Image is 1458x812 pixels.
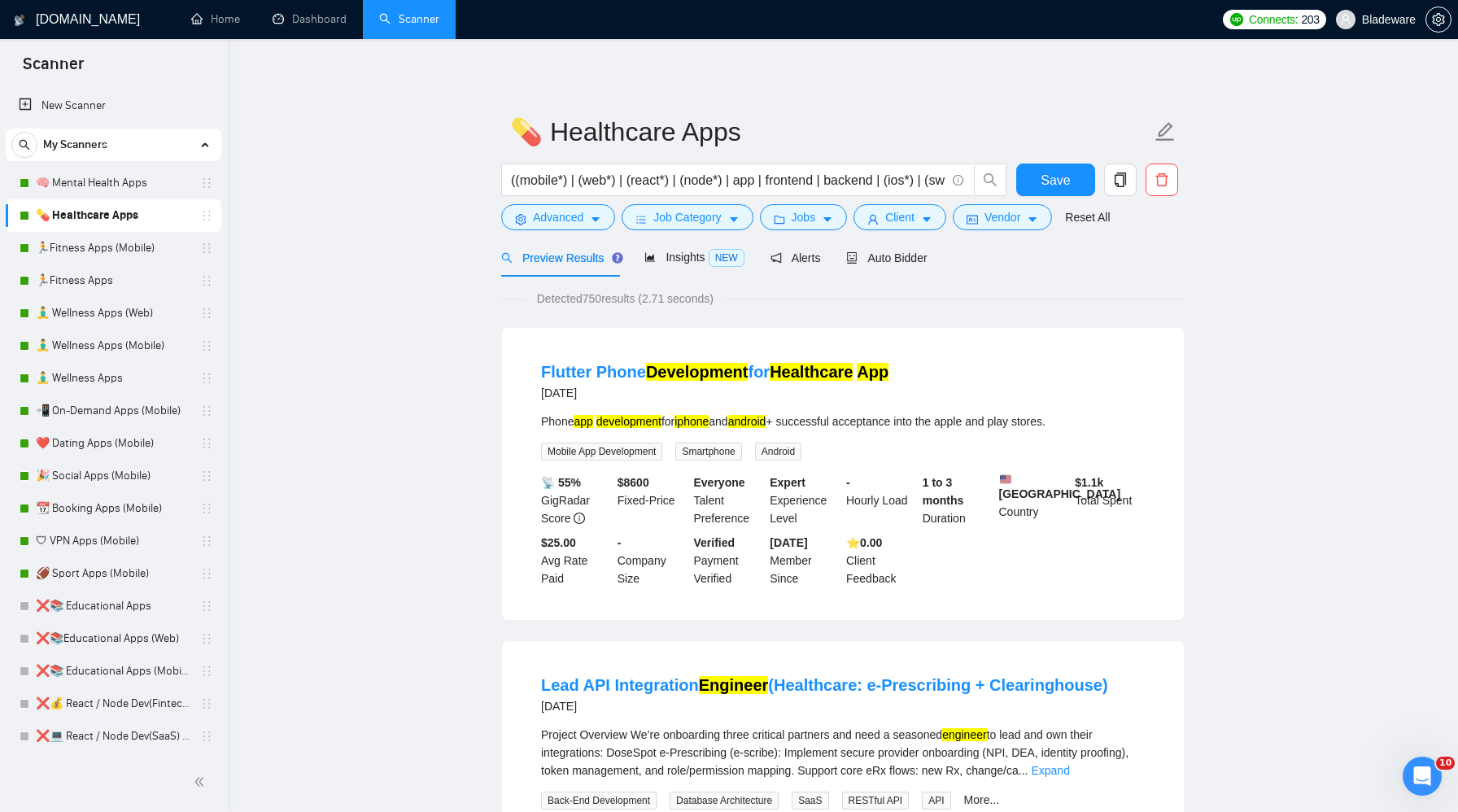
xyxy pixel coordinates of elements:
b: $ 8600 [618,476,649,489]
mark: iphone [674,415,709,428]
a: 💊 Healthcare Apps [36,199,190,232]
button: userClientcaret-down [853,204,946,230]
div: Talent Preference [691,474,767,527]
b: Everyone [694,476,745,489]
mark: app [574,415,592,428]
span: Job Category [653,208,721,226]
img: upwork-logo.png [1230,13,1243,26]
span: holder [200,437,213,450]
span: Scanner [10,52,97,86]
b: 📡 55% [541,476,581,489]
div: Duration [919,474,996,527]
mark: Engineer [699,676,769,694]
b: - [846,476,850,489]
a: New Scanner [19,89,208,122]
span: holder [200,535,213,548]
li: New Scanner [6,89,221,122]
span: Detected 750 results (2.71 seconds) [526,290,725,308]
span: idcard [967,213,978,225]
span: holder [200,567,213,580]
b: $25.00 [541,536,576,549]
div: Hourly Load [843,474,919,527]
span: folder [774,213,785,225]
div: Country [996,474,1072,527]
mark: App [857,363,888,381]
a: Expand [1031,764,1069,777]
span: caret-down [590,213,601,225]
span: holder [200,600,213,613]
div: Phone for and + successful acceptance into the apple and play stores. [541,413,1145,430]
a: Reset All [1065,208,1110,226]
button: search [974,164,1006,196]
div: Experience Level [766,474,843,527]
span: 10 [1436,757,1455,770]
span: Back-End Development [541,792,657,810]
iframe: Intercom live chat [1403,757,1442,796]
button: barsJob Categorycaret-down [622,204,753,230]
span: caret-down [728,213,740,225]
button: folderJobscaret-down [760,204,848,230]
div: GigRadar Score [538,474,614,527]
span: Client [885,208,915,226]
span: Advanced [533,208,583,226]
mark: Healthcare [770,363,853,381]
span: holder [200,339,213,352]
span: Jobs [792,208,816,226]
div: Project Overview We’re onboarding three critical partners and need a seasoned to lead and own the... [541,726,1145,779]
span: info-circle [574,513,585,524]
span: Alerts [770,251,821,264]
b: $ 1.1k [1075,476,1103,489]
span: holder [200,307,213,320]
b: Expert [770,476,805,489]
span: caret-down [921,213,932,225]
span: area-chart [644,251,656,263]
img: 🇺🇸 [1000,474,1011,485]
button: search [11,132,37,158]
a: 🎉 Social Apps (Mobile) [36,460,190,492]
a: 🧠 Mental Health Apps [36,167,190,199]
a: ❌📚Educational Apps (Web) [36,622,190,655]
span: holder [200,177,213,190]
span: copy [1105,172,1136,187]
a: More... [964,793,1000,806]
span: RESTful API [842,792,910,810]
a: 🏃Fitness Apps (Mobile) [36,232,190,264]
span: Auto Bidder [846,251,927,264]
mark: Development [646,363,749,381]
button: delete [1146,164,1178,196]
span: caret-down [822,213,833,225]
b: Verified [694,536,736,549]
b: ⭐️ 0.00 [846,536,882,549]
span: search [12,139,37,151]
span: 203 [1301,11,1319,28]
span: bars [635,213,647,225]
span: robot [846,252,858,264]
mark: engineer [942,728,987,741]
a: 🏃Fitness Apps [36,264,190,297]
div: Client Feedback [843,534,919,587]
b: [DATE] [770,536,807,549]
span: holder [200,274,213,287]
span: SaaS [792,792,828,810]
span: user [867,213,879,225]
span: edit [1155,121,1176,142]
div: [DATE] [541,383,888,403]
span: caret-down [1027,213,1038,225]
a: 🏈 Sport Apps (Mobile) [36,557,190,590]
div: Fixed-Price [614,474,691,527]
span: info-circle [953,175,963,186]
span: Save [1041,170,1070,190]
a: 🧘‍♂️ Wellness Apps (Mobile) [36,330,190,362]
a: ❌📚 Educational Apps (Mobile) [36,655,190,688]
a: ❤️ Dating Apps (Mobile) [36,427,190,460]
span: Database Architecture [670,792,779,810]
span: Smartphone [675,443,741,461]
span: holder [200,730,213,743]
span: holder [200,242,213,255]
a: 📆 Booking Apps (Mobile) [36,492,190,525]
span: ... [1019,764,1028,777]
div: Company Size [614,534,691,587]
div: [DATE] [541,696,1108,716]
mark: android [728,415,766,428]
span: search [975,172,1006,187]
